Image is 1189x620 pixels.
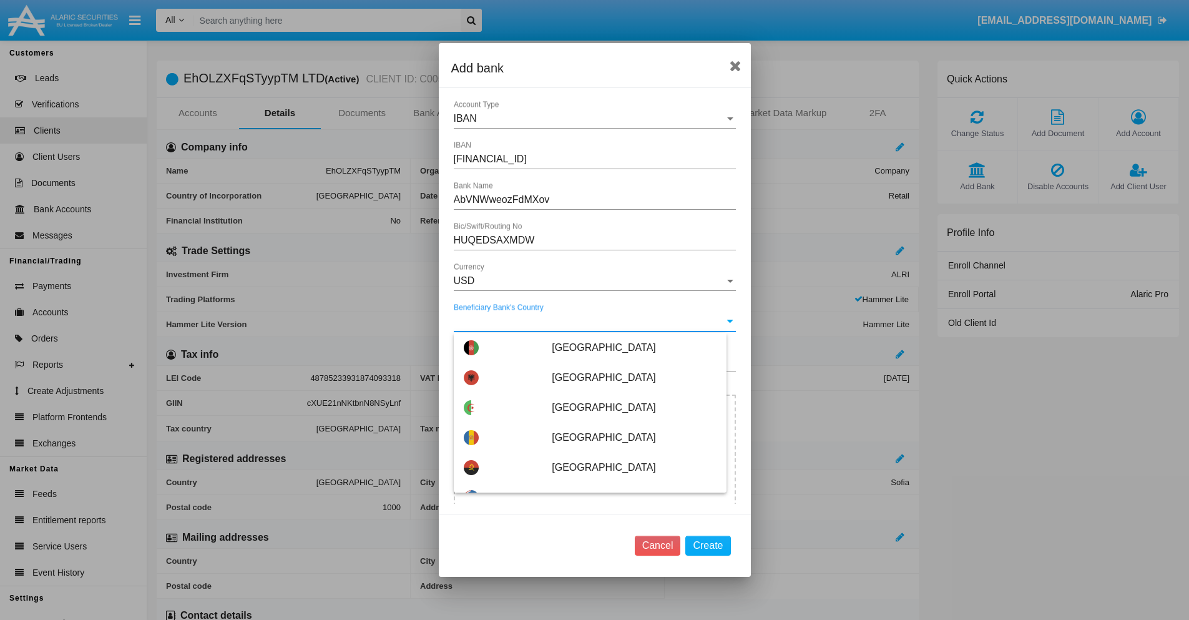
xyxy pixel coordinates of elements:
span: IBAN [454,113,477,124]
span: [GEOGRAPHIC_DATA] [552,393,716,423]
span: [GEOGRAPHIC_DATA] [552,333,716,363]
button: Cancel [635,536,681,556]
span: USD [454,275,475,286]
span: Anguilla [552,483,716,513]
div: Add bank [451,58,738,78]
button: Create [685,536,730,556]
span: [GEOGRAPHIC_DATA] [552,423,716,453]
span: [GEOGRAPHIC_DATA] [552,453,716,483]
span: [GEOGRAPHIC_DATA] [552,363,716,393]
